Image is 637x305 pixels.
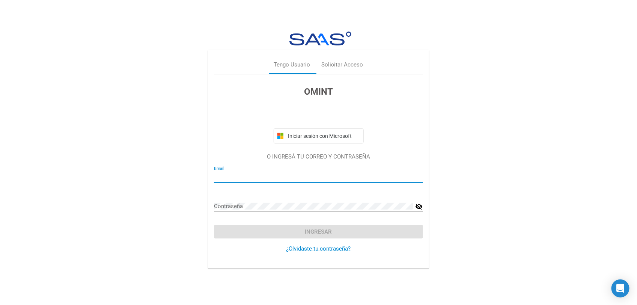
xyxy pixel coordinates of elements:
[214,225,423,239] button: Ingresar
[611,279,629,297] div: Open Intercom Messenger
[214,85,423,98] h3: OMINT
[305,228,332,235] span: Ingresar
[287,133,360,139] span: Iniciar sesión con Microsoft
[274,61,310,69] div: Tengo Usuario
[270,107,367,123] iframe: Botón Iniciar sesión con Google
[322,61,363,69] div: Solicitar Acceso
[274,128,364,143] button: Iniciar sesión con Microsoft
[416,202,423,211] mat-icon: visibility_off
[286,245,351,252] a: ¿Olvidaste tu contraseña?
[214,152,423,161] p: O INGRESÁ TU CORREO Y CONTRASEÑA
